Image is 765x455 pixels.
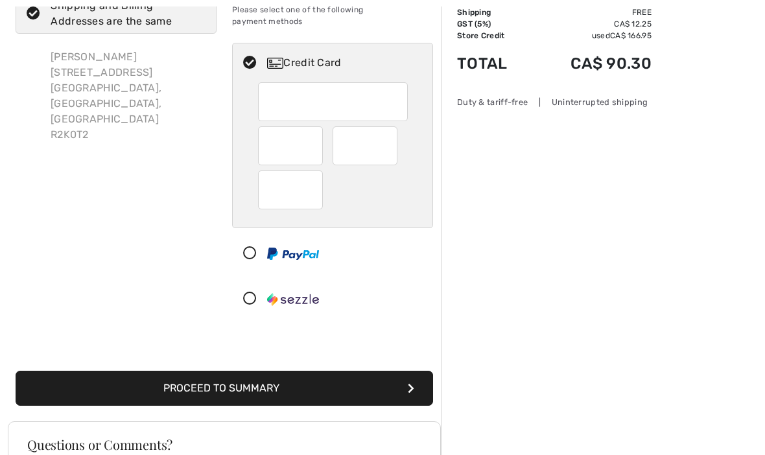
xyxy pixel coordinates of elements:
[267,293,319,306] img: Sezzle
[16,371,433,406] button: Proceed to Summary
[343,131,389,161] iframe: Secure Credit Card Frame - Expiration Year
[610,31,652,40] span: CA$ 166.95
[268,87,399,117] iframe: Secure Credit Card Frame - Credit Card Number
[457,30,532,41] td: Store Credit
[40,39,217,153] div: [PERSON_NAME] [STREET_ADDRESS] [GEOGRAPHIC_DATA], [GEOGRAPHIC_DATA], [GEOGRAPHIC_DATA] R2K0T2
[267,55,424,71] div: Credit Card
[457,96,652,108] div: Duty & tariff-free | Uninterrupted shipping
[27,438,421,451] h3: Questions or Comments?
[267,58,283,69] img: Credit Card
[532,30,652,41] td: used
[268,175,314,205] iframe: Secure Credit Card Frame - CVV
[457,6,532,18] td: Shipping
[457,41,532,86] td: Total
[532,41,652,86] td: CA$ 90.30
[267,248,319,260] img: PayPal
[532,6,652,18] td: Free
[268,131,314,161] iframe: Secure Credit Card Frame - Expiration Month
[457,18,532,30] td: GST (5%)
[532,18,652,30] td: CA$ 12.25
